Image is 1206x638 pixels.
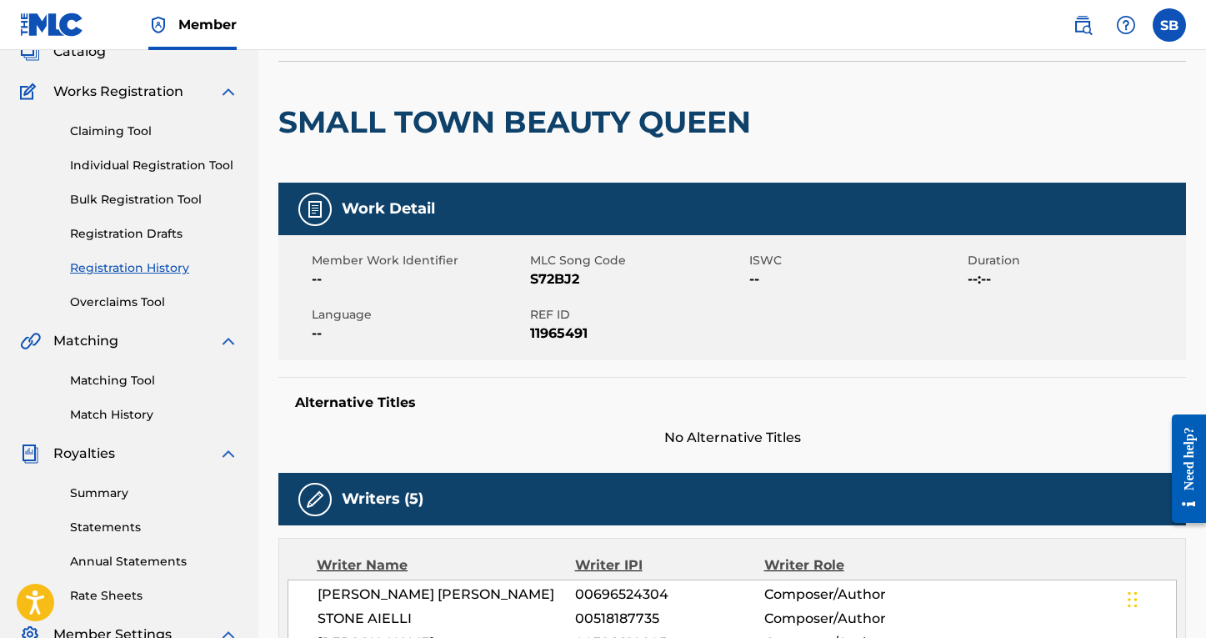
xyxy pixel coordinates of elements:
span: STONE AIELLI [318,609,575,629]
span: Member [178,15,237,34]
h5: Alternative Titles [295,394,1169,411]
a: Rate Sheets [70,587,238,605]
a: Registration History [70,259,238,277]
a: Bulk Registration Tool [70,191,238,208]
a: CatalogCatalog [20,42,106,62]
iframe: Chat Widget [1123,558,1206,638]
iframe: Resource Center [1159,400,1206,538]
a: Individual Registration Tool [70,157,238,174]
a: Overclaims Tool [70,294,238,311]
span: S72BJ2 [530,269,744,289]
div: Drag [1128,575,1138,625]
div: Help [1109,8,1143,42]
span: --:-- [968,269,1182,289]
img: expand [218,82,238,102]
span: 00696524304 [575,585,764,605]
span: -- [312,269,526,289]
a: Summary [70,485,238,502]
span: MLC Song Code [530,252,744,269]
span: 00518187735 [575,609,764,629]
a: Registration Drafts [70,225,238,243]
span: No Alternative Titles [278,428,1186,448]
img: Works Registration [20,82,42,102]
img: expand [218,444,238,464]
div: Writer Role [764,555,936,575]
img: MLC Logo [20,13,84,37]
div: Writer Name [317,555,575,575]
h2: SMALL TOWN BEAUTY QUEEN [278,103,759,141]
a: Claiming Tool [70,123,238,140]
a: Statements [70,519,238,536]
span: Composer/Author [764,609,936,629]
div: User Menu [1153,8,1186,42]
img: expand [218,331,238,351]
span: Matching [53,331,118,351]
h5: Writers (5) [342,490,423,509]
img: help [1116,15,1136,35]
span: [PERSON_NAME] [PERSON_NAME] [318,585,575,605]
img: Work Detail [305,199,325,219]
span: Composer/Author [764,585,936,605]
span: -- [312,324,526,344]
img: Royalties [20,444,40,464]
img: Top Rightsholder [148,15,168,35]
span: Language [312,306,526,324]
img: Writers [305,490,325,510]
img: Catalog [20,42,40,62]
h5: Work Detail [342,199,435,219]
span: Member Work Identifier [312,252,526,269]
a: Annual Statements [70,553,238,570]
span: Royalties [53,444,115,464]
a: Match History [70,406,238,424]
span: 11965491 [530,324,744,344]
div: Writer IPI [575,555,764,575]
span: Duration [968,252,1182,269]
img: search [1073,15,1093,35]
span: Works Registration [53,82,183,102]
span: ISWC [749,252,963,269]
span: REF ID [530,306,744,324]
span: Catalog [53,42,106,62]
a: Matching Tool [70,372,238,389]
img: Matching [20,331,41,351]
a: Public Search [1066,8,1099,42]
span: -- [749,269,963,289]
